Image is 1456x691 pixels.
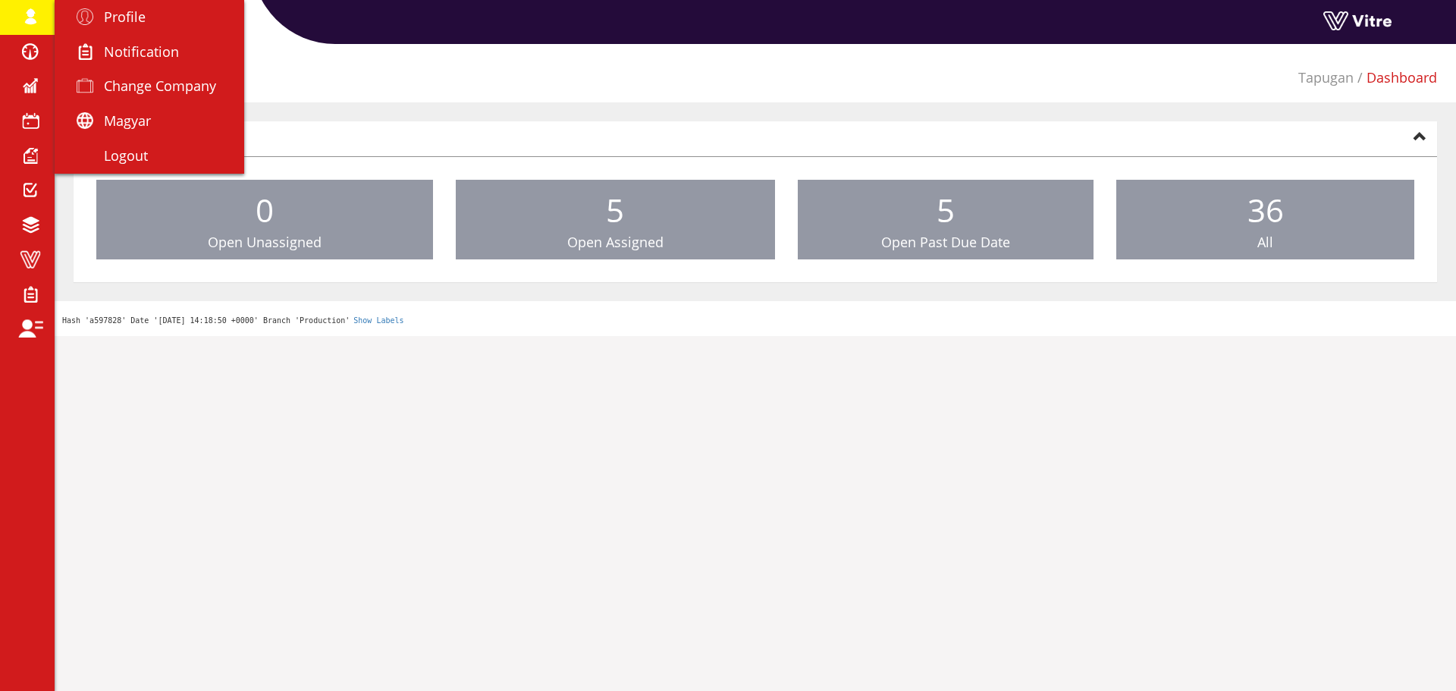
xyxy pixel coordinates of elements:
[104,42,179,61] span: Notification
[881,233,1010,251] span: Open Past Due Date
[567,233,664,251] span: Open Assigned
[256,188,274,231] span: 0
[55,35,244,70] a: Notification
[104,112,151,130] span: Magyar
[55,139,244,174] a: Logout
[606,188,624,231] span: 5
[937,188,955,231] span: 5
[104,146,148,165] span: Logout
[1298,68,1354,86] a: Tapugan
[1247,188,1284,231] span: 36
[104,8,146,26] span: Profile
[456,180,775,260] a: 5 Open Assigned
[353,316,403,325] a: Show Labels
[104,77,216,95] span: Change Company
[96,180,433,260] a: 0 Open Unassigned
[798,180,1094,260] a: 5 Open Past Due Date
[1354,68,1437,88] li: Dashboard
[55,69,244,104] a: Change Company
[55,104,244,139] a: Magyar
[208,233,322,251] span: Open Unassigned
[62,316,350,325] span: Hash 'a597828' Date '[DATE] 14:18:50 +0000' Branch 'Production'
[1116,180,1414,260] a: 36 All
[1257,233,1273,251] span: All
